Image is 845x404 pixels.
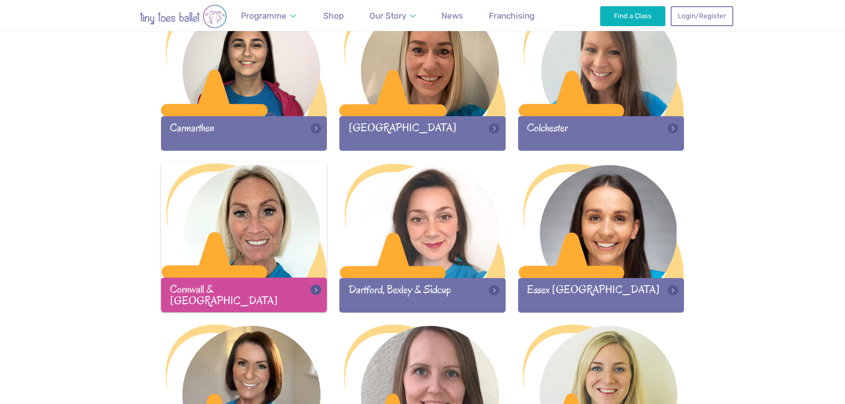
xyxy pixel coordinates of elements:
a: Colchester [518,1,684,150]
a: Login/Register [671,6,733,26]
div: Colchester [518,116,684,150]
span: Shop [323,11,344,21]
div: [GEOGRAPHIC_DATA] [339,116,506,150]
a: [GEOGRAPHIC_DATA] [339,1,506,150]
a: Cornwall & [GEOGRAPHIC_DATA] [161,162,327,312]
div: Dartford, Bexley & Sidcup [339,278,506,312]
img: tiny toes ballet [112,4,254,28]
a: News [437,5,468,26]
a: Carmarthen [161,1,327,150]
a: Find a Class [600,6,665,26]
a: Dartford, Bexley & Sidcup [339,163,506,312]
div: Cornwall & [GEOGRAPHIC_DATA] [161,278,327,312]
a: Franchising [485,5,539,26]
a: Our Story [365,5,420,26]
span: Programme [241,11,287,21]
span: Franchising [489,11,535,21]
a: Essex [GEOGRAPHIC_DATA] [518,163,684,312]
span: News [441,11,463,21]
div: Essex [GEOGRAPHIC_DATA] [518,278,684,312]
a: Programme [237,5,300,26]
div: Carmarthen [161,116,327,150]
a: Shop [319,5,348,26]
span: Our Story [369,11,406,21]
